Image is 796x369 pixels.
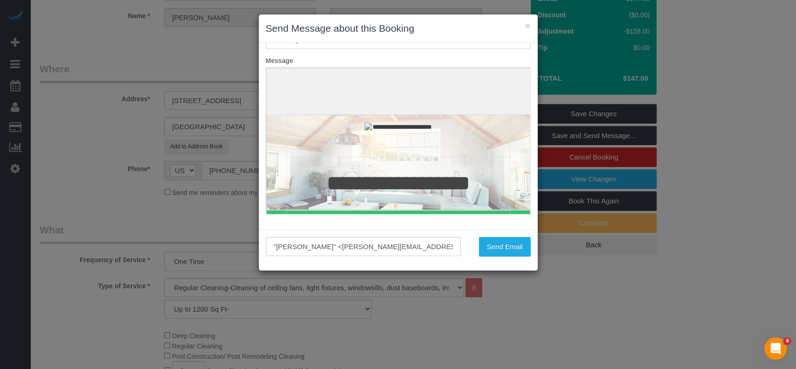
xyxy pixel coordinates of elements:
[764,337,787,360] iframe: Intercom live chat
[783,337,791,345] span: 4
[259,56,538,65] label: Message
[525,21,530,30] button: ×
[479,237,531,257] button: Send Email
[266,21,531,35] h3: Send Message about this Booking
[266,68,530,214] iframe: Rich Text Editor, editor3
